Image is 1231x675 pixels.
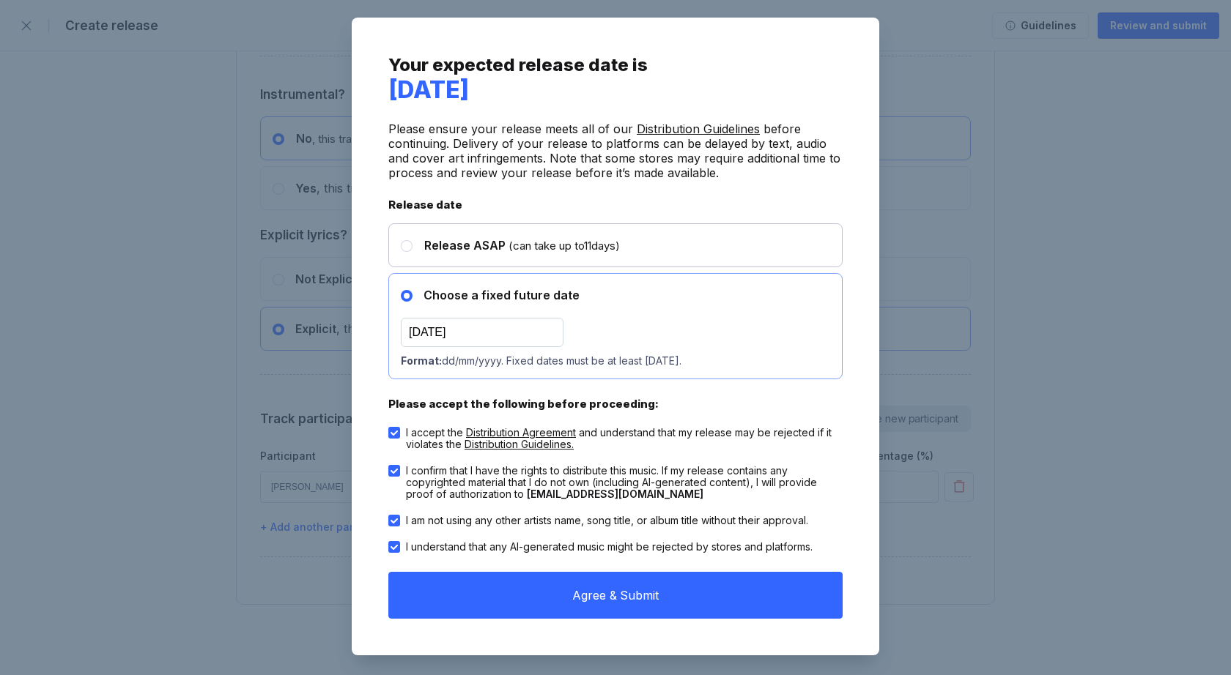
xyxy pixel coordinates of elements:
span: [DATE] [388,75,469,104]
div: Please ensure your release meets all of our before continuing. Delivery of your release to platfo... [388,122,843,180]
span: Distribution Agreement [466,426,576,439]
div: I am not using any other artists name, song title, or album title without their approval. [406,515,808,526]
div: I confirm that I have the rights to distribute this music. If my release contains any copyrighted... [406,465,843,500]
span: Release ASAP [424,238,506,253]
div: (can take up to 11 days) [413,238,620,253]
div: Release date [388,198,843,212]
div: dd/mm/yyyy. Fixed dates must be at least [DATE]. [401,354,681,367]
button: Agree & Submit [388,572,843,619]
div: Please accept the following before proceeding: [388,397,843,411]
input: Select release date [401,318,563,347]
span: Distribution Guidelines [637,122,760,136]
div: Your expected release date is [388,54,843,104]
span: Choose a fixed future date [424,288,580,302]
div: I accept the and understand that my release may be rejected if it violates the [406,427,843,450]
span: [EMAIL_ADDRESS][DOMAIN_NAME] [527,488,703,500]
span: Distribution Guidelines. [465,438,574,450]
b: Format: [401,354,442,367]
div: I understand that any AI-generated music might be rejected by stores and platforms. [406,541,813,553]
